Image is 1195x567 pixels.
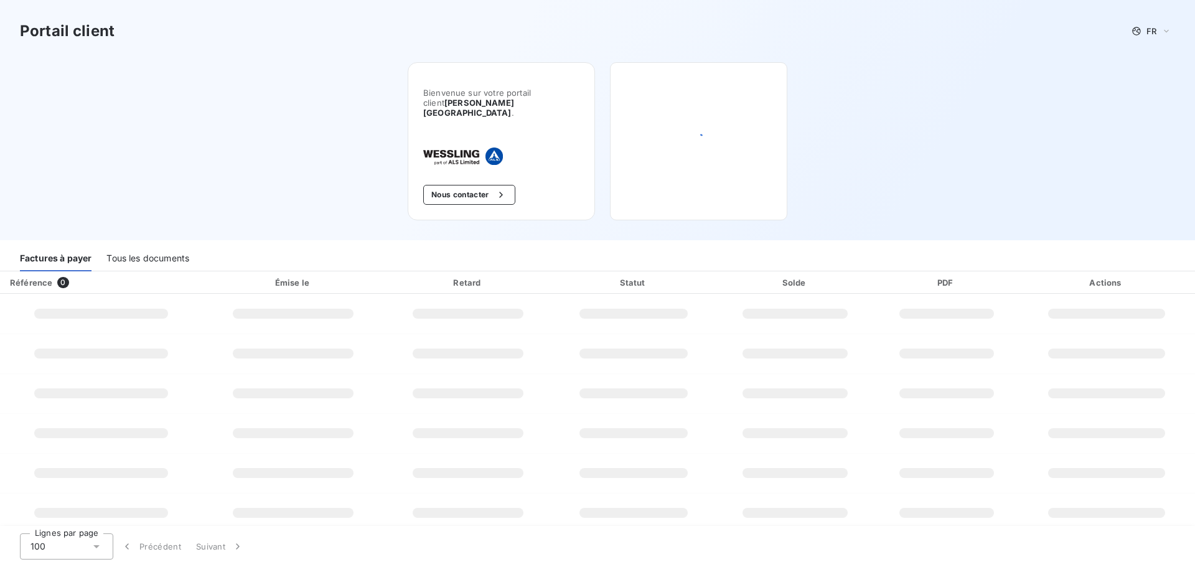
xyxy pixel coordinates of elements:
div: Référence [10,278,52,288]
h3: Portail client [20,20,115,42]
div: Actions [1021,276,1193,289]
div: Émise le [205,276,382,289]
span: Bienvenue sur votre portail client . [423,88,579,118]
div: Tous les documents [106,245,189,271]
span: FR [1146,26,1156,36]
button: Précédent [113,533,189,560]
span: 0 [57,277,68,288]
div: Solde [718,276,873,289]
button: Suivant [189,533,251,560]
div: Retard [387,276,550,289]
div: Factures à payer [20,245,91,271]
img: Company logo [423,148,503,165]
div: PDF [878,276,1016,289]
span: [PERSON_NAME] [GEOGRAPHIC_DATA] [423,98,514,118]
button: Nous contacter [423,185,515,205]
div: Statut [555,276,713,289]
span: 100 [30,540,45,553]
